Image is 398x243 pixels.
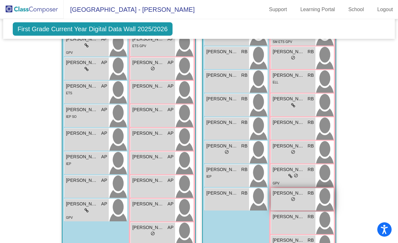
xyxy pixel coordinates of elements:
span: GPV [273,182,279,185]
span: AP [167,177,173,184]
span: AP [101,59,107,66]
span: RB [241,119,247,126]
span: [PERSON_NAME] [66,59,98,66]
span: GPV [66,51,73,54]
span: IEP SO [66,115,77,118]
span: [PERSON_NAME] [206,96,238,102]
span: RB [308,48,314,55]
span: RB [308,190,314,197]
span: [PERSON_NAME] [66,177,98,184]
span: [PERSON_NAME]-French [132,59,164,66]
span: [GEOGRAPHIC_DATA] - [PERSON_NAME] [64,4,195,15]
a: Support [264,4,292,15]
span: AP [101,177,107,184]
a: Logout [372,4,398,15]
span: SM ETS GPV [273,40,292,44]
span: [PERSON_NAME] [206,72,238,79]
span: RB [241,143,247,149]
span: AP [167,224,173,231]
span: [PERSON_NAME] [132,83,164,89]
span: AP [167,59,173,66]
span: RB [241,72,247,79]
span: [PERSON_NAME] [273,119,305,126]
span: do_not_disturb_alt [151,231,155,236]
span: AP [101,201,107,207]
span: [PERSON_NAME] [66,36,98,42]
span: [PERSON_NAME] [66,130,98,137]
span: do_not_disturb_alt [151,66,155,71]
span: GPV [66,216,73,219]
span: [PERSON_NAME] [273,96,305,102]
span: IEP [206,175,211,178]
span: [PERSON_NAME] [132,130,164,137]
span: AP [167,130,173,137]
span: First Grade Current Year Digital Data Wall 2025/2026 [13,22,173,36]
span: do_not_disturb_alt [291,197,295,201]
a: School [343,4,369,15]
span: [PERSON_NAME] Boss [66,201,98,207]
span: IEP [66,162,71,166]
span: AP [167,106,173,113]
span: AP [167,36,173,42]
span: RB [308,72,314,79]
span: [PERSON_NAME] [132,177,164,184]
span: [PERSON_NAME] [206,119,238,126]
span: [PERSON_NAME] [132,154,164,160]
span: AP [167,154,173,160]
span: [PERSON_NAME] [273,190,305,197]
span: AP [101,36,107,42]
span: [PERSON_NAME] [206,190,238,197]
span: do_not_disturb_alt [291,150,295,154]
span: RB [241,166,247,173]
span: [PERSON_NAME] [273,72,305,79]
span: [PERSON_NAME] [66,83,98,89]
span: RB [241,96,247,102]
span: RB [308,119,314,126]
span: [PERSON_NAME] [206,166,238,173]
span: ETS GPV [132,44,146,48]
span: [PERSON_NAME] [66,106,98,113]
span: AP [101,106,107,113]
span: RB [241,190,247,197]
span: AP [167,201,173,207]
span: [PERSON_NAME] [132,106,164,113]
span: RB [241,48,247,55]
span: AP [101,154,107,160]
span: RB [308,96,314,102]
span: [PERSON_NAME] [132,201,164,207]
span: [PERSON_NAME] [206,48,238,55]
span: RB [308,166,314,173]
span: do_not_disturb_alt [291,55,295,60]
span: [PERSON_NAME] [132,224,164,231]
span: [PERSON_NAME] [273,213,305,220]
span: AP [101,130,107,137]
span: [PERSON_NAME] [66,154,98,160]
span: [PERSON_NAME] [273,166,305,173]
span: AP [101,83,107,89]
span: do_not_disturb_alt [294,173,298,178]
span: ELL [273,81,278,84]
span: [PERSON_NAME] [273,143,305,149]
span: RB [308,213,314,220]
span: do_not_disturb_alt [225,150,229,154]
span: ETS [66,91,72,95]
span: RB [308,143,314,149]
span: [PERSON_NAME] [132,36,164,42]
span: [PERSON_NAME] [206,143,238,149]
a: Learning Portal [295,4,340,15]
span: [PERSON_NAME] [273,48,305,55]
span: AP [167,83,173,89]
